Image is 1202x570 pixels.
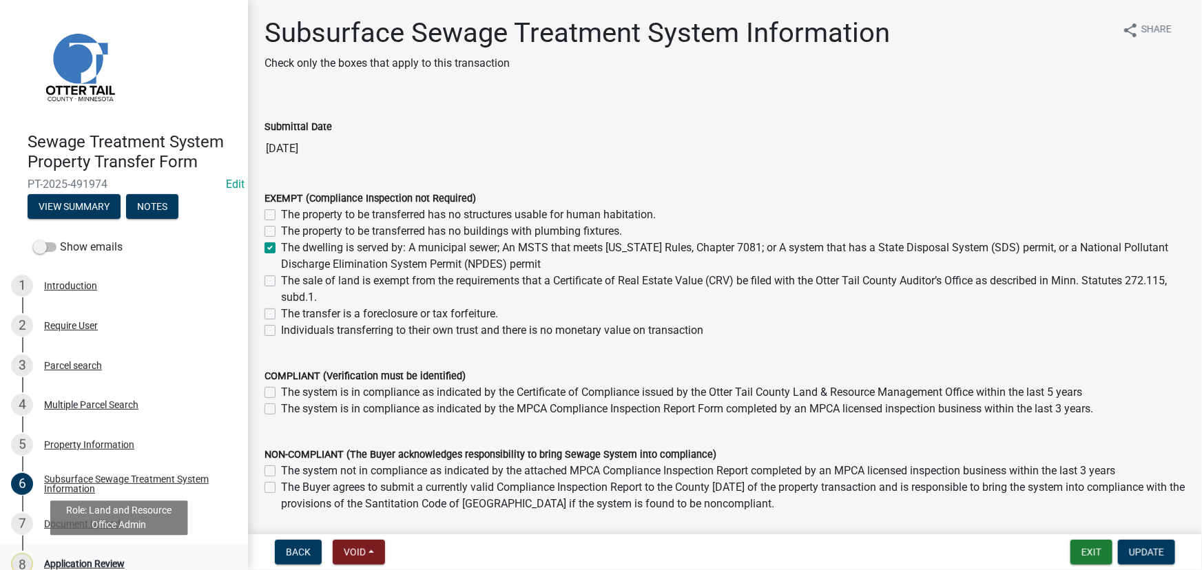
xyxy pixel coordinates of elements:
[44,321,98,330] div: Require User
[281,322,703,339] label: Individuals transferring to their own trust and there is no monetary value on transaction
[11,394,33,416] div: 4
[1129,547,1164,558] span: Update
[28,132,237,172] h4: Sewage Treatment System Property Transfer Form
[281,306,498,322] label: The transfer is a foreclosure or tax forfeiture.
[11,355,33,377] div: 3
[11,275,33,297] div: 1
[333,540,385,564] button: Void
[28,194,121,219] button: View Summary
[286,547,311,558] span: Back
[28,202,121,213] wm-modal-confirm: Summary
[281,463,1115,479] label: The system not in compliance as indicated by the attached MPCA Compliance Inspection Report compl...
[44,474,226,494] div: Subsurface Sewage Treatment System Information
[265,17,890,50] h1: Subsurface Sewage Treatment System Information
[281,240,1185,273] label: The dwelling is served by: A municipal sewer; An MSTS that meets [US_STATE] Rules, Chapter 7081; ...
[281,223,622,240] label: The property to be transferred has no buildings with plumbing fixtures.
[44,519,121,529] div: Document Upload
[281,273,1185,306] label: The sale of land is exempt from the requirements that a Certificate of Real Estate Value (CRV) be...
[275,540,322,564] button: Back
[281,207,656,223] label: The property to be transferred has no structures usable for human habitation.
[1111,17,1183,43] button: shareShare
[265,450,716,460] label: NON-COMPLIANT (The Buyer acknowledges responsibility to bring Sewage System into compliance)
[44,400,138,410] div: Multiple Parcel Search
[265,55,890,72] p: Check only the boxes that apply to this transaction
[126,202,178,213] wm-modal-confirm: Notes
[11,315,33,337] div: 2
[226,178,245,191] a: Edit
[281,384,1082,401] label: The system is in compliance as indicated by the Certificate of Compliance issued by the Otter Tai...
[11,473,33,495] div: 6
[33,239,123,255] label: Show emails
[44,281,97,291] div: Introduction
[1122,22,1139,39] i: share
[1141,22,1172,39] span: Share
[50,500,188,535] div: Role: Land and Resource Office Admin
[265,194,476,204] label: EXEMPT (Compliance Inspection not Required)
[11,434,33,456] div: 5
[28,178,220,191] span: PT-2025-491974
[344,547,366,558] span: Void
[265,123,332,132] label: Submittal Date
[11,513,33,535] div: 7
[265,372,466,381] label: COMPLIANT (Verification must be identified)
[44,361,102,370] div: Parcel search
[226,178,245,191] wm-modal-confirm: Edit Application Number
[44,440,134,450] div: Property Information
[1118,540,1175,564] button: Update
[281,479,1185,512] label: The Buyer agrees to submit a currently valid Compliance Inspection Report to the County [DATE] of...
[44,559,125,569] div: Application Review
[28,14,131,118] img: Otter Tail County, Minnesota
[281,401,1093,417] label: The system is in compliance as indicated by the MPCA Compliance Inspection Report Form completed ...
[1070,540,1112,564] button: Exit
[126,194,178,219] button: Notes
